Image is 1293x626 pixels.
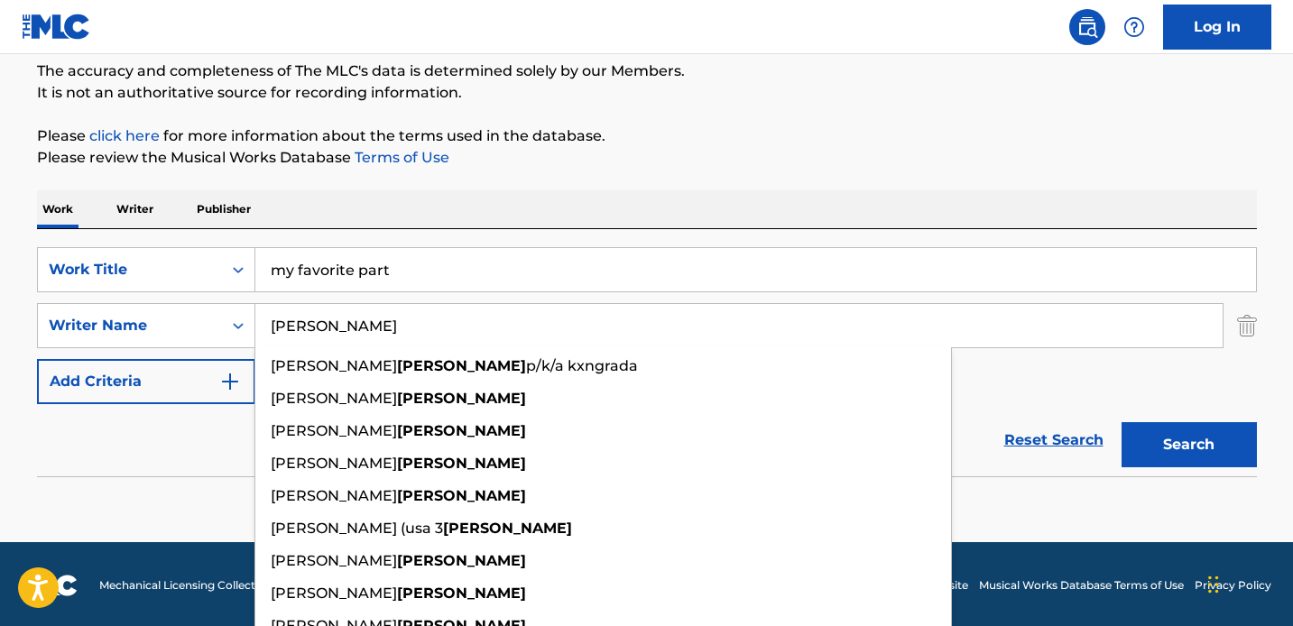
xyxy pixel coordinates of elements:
[271,422,397,439] span: [PERSON_NAME]
[1123,16,1145,38] img: help
[49,259,211,281] div: Work Title
[271,357,397,374] span: [PERSON_NAME]
[351,149,449,166] a: Terms of Use
[397,422,526,439] strong: [PERSON_NAME]
[271,520,443,537] span: [PERSON_NAME] (usa 3
[1195,577,1271,594] a: Privacy Policy
[1237,303,1257,348] img: Delete Criterion
[89,127,160,144] a: click here
[191,190,256,228] p: Publisher
[1069,9,1105,45] a: Public Search
[397,552,526,569] strong: [PERSON_NAME]
[37,247,1257,476] form: Search Form
[1208,557,1219,612] div: Drag
[1203,539,1293,626] iframe: Chat Widget
[271,585,397,602] span: [PERSON_NAME]
[271,455,397,472] span: [PERSON_NAME]
[111,190,159,228] p: Writer
[219,371,241,392] img: 9d2ae6d4665cec9f34b9.svg
[397,487,526,504] strong: [PERSON_NAME]
[49,315,211,336] div: Writer Name
[37,359,255,404] button: Add Criteria
[526,357,638,374] span: p/k/a kxngrada
[37,147,1257,169] p: Please review the Musical Works Database
[397,390,526,407] strong: [PERSON_NAME]
[397,357,526,374] strong: [PERSON_NAME]
[979,577,1184,594] a: Musical Works Database Terms of Use
[37,125,1257,147] p: Please for more information about the terms used in the database.
[99,577,309,594] span: Mechanical Licensing Collective © 2025
[1116,9,1152,45] div: Help
[1122,422,1257,467] button: Search
[37,190,79,228] p: Work
[22,14,91,40] img: MLC Logo
[1076,16,1098,38] img: search
[995,420,1113,460] a: Reset Search
[271,552,397,569] span: [PERSON_NAME]
[37,82,1257,104] p: It is not an authoritative source for recording information.
[271,487,397,504] span: [PERSON_NAME]
[271,390,397,407] span: [PERSON_NAME]
[443,520,572,537] strong: [PERSON_NAME]
[1163,5,1271,50] a: Log In
[37,60,1257,82] p: The accuracy and completeness of The MLC's data is determined solely by our Members.
[397,585,526,602] strong: [PERSON_NAME]
[397,455,526,472] strong: [PERSON_NAME]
